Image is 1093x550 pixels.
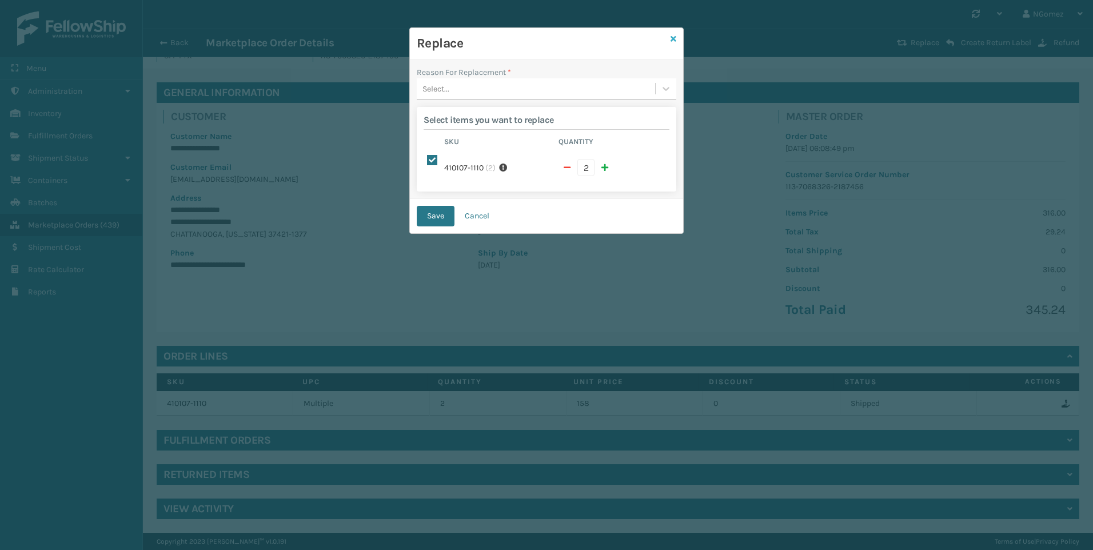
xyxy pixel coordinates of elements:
[417,35,666,52] h3: Replace
[454,206,500,226] button: Cancel
[444,162,484,174] label: 410107-1110
[424,114,669,126] h2: Select items you want to replace
[555,137,669,150] th: Quantity
[417,66,511,78] label: Reason For Replacement
[485,162,496,174] span: ( 2 )
[417,206,454,226] button: Save
[441,137,555,150] th: Sku
[422,83,449,95] div: Select...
